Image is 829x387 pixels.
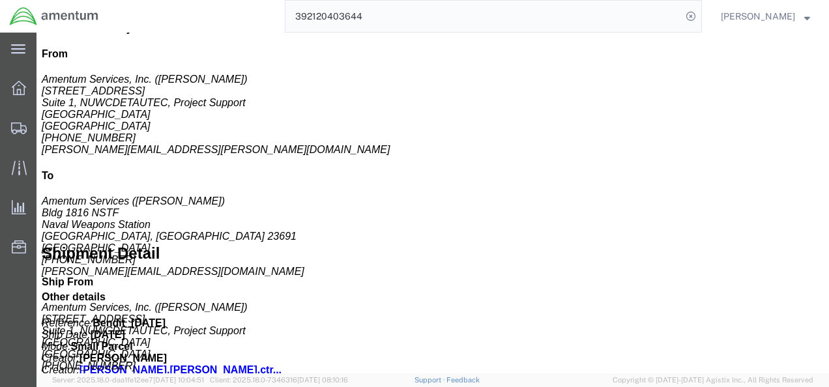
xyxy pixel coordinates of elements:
button: [PERSON_NAME] [720,8,811,24]
iframe: FS Legacy Container [36,33,829,373]
input: Search for shipment number, reference number [285,1,682,32]
span: Copyright © [DATE]-[DATE] Agistix Inc., All Rights Reserved [613,375,813,386]
span: [DATE] 10:04:51 [153,376,204,384]
span: [DATE] 08:10:16 [297,376,348,384]
a: Support [415,376,447,384]
span: Client: 2025.18.0-7346316 [210,376,348,384]
a: Feedback [446,376,480,384]
span: Charles Grant [721,9,795,23]
span: Server: 2025.18.0-daa1fe12ee7 [52,376,204,384]
img: logo [9,7,99,26]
